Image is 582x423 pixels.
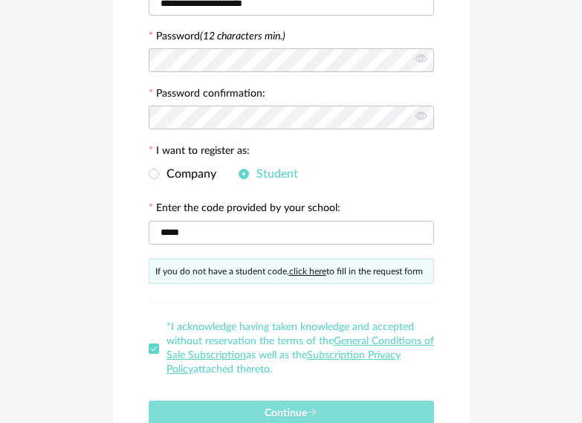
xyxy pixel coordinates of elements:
[149,259,434,284] div: If you do not have a student code, to fill in the request form
[149,146,250,159] label: I want to register as:
[249,168,298,180] span: Student
[289,267,326,276] a: click here
[149,203,340,216] label: Enter the code provided by your school:
[200,31,285,42] i: (12 characters min.)
[166,322,434,375] span: *I acknowledge having taken knowledge and accepted without reservation the terms of the as well a...
[166,350,401,375] a: Subscription Privacy Policy
[159,168,216,180] span: Company
[265,408,317,419] span: Continue
[166,336,434,361] a: General Conditions of Sale Subscription
[156,31,285,42] label: Password
[149,88,265,102] label: Password confirmation:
